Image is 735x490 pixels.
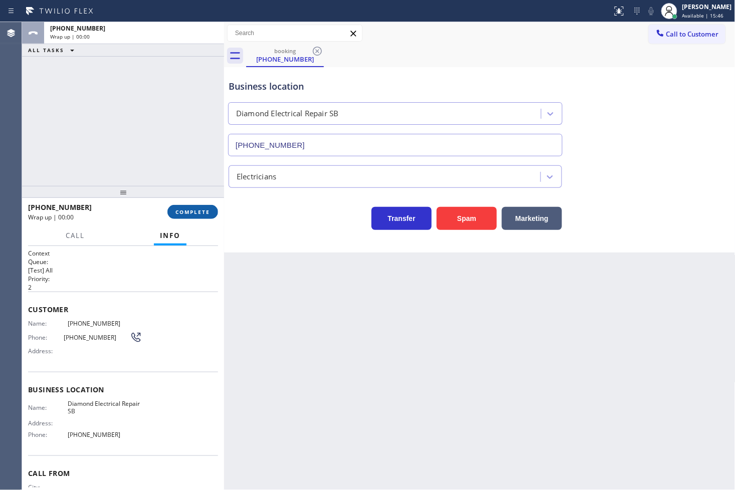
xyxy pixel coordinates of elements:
span: Name: [28,320,68,327]
div: Business location [229,80,562,93]
span: Call [66,231,85,240]
span: Wrap up | 00:00 [28,213,74,221]
span: Customer [28,305,218,314]
span: Wrap up | 00:00 [50,33,90,40]
span: Available | 15:46 [682,12,724,19]
span: [PHONE_NUMBER] [68,320,142,327]
span: Phone: [28,334,64,341]
span: [PHONE_NUMBER] [50,24,105,33]
span: Address: [28,347,68,355]
h1: Context [28,249,218,258]
button: Call to Customer [649,25,725,44]
button: Transfer [372,207,432,230]
button: COMPLETE [167,205,218,219]
span: Info [160,231,180,240]
span: Business location [28,385,218,394]
span: COMPLETE [175,208,210,215]
input: Search [228,25,362,41]
span: ALL TASKS [28,47,64,54]
span: Name: [28,404,68,411]
button: Info [154,226,187,246]
button: Call [60,226,91,246]
div: Electricians [237,171,276,182]
span: [PHONE_NUMBER] [28,202,92,212]
p: [Test] All [28,266,218,275]
button: Marketing [502,207,562,230]
button: Spam [437,207,497,230]
div: [PHONE_NUMBER] [247,55,323,64]
div: booking [247,47,323,55]
button: ALL TASKS [22,44,84,56]
span: Address: [28,419,68,427]
div: (873) 465-5509 [247,45,323,66]
h2: Queue: [28,258,218,266]
h2: Priority: [28,275,218,283]
div: Diamond Electrical Repair SB [236,108,339,120]
div: [PERSON_NAME] [682,3,732,11]
span: [PHONE_NUMBER] [64,334,130,341]
span: Call to Customer [666,30,719,39]
input: Phone Number [228,134,563,156]
span: [PHONE_NUMBER] [68,431,142,438]
span: Diamond Electrical Repair SB [68,400,142,415]
button: Mute [644,4,658,18]
p: 2 [28,283,218,292]
span: Phone: [28,431,68,438]
span: Call From [28,468,218,478]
